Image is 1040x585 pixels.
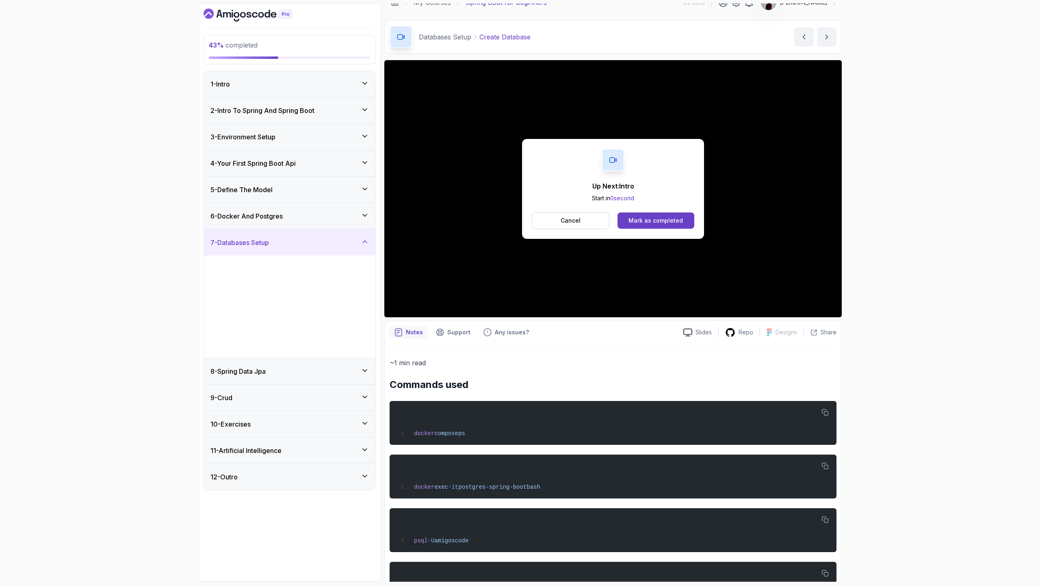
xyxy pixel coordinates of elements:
button: 2-Intro To Spring And Spring Boot [204,97,375,123]
p: Cancel [561,217,581,225]
h3: 9 - Crud [210,393,232,403]
button: 5-Define The Model [204,177,375,203]
h3: 7 - Databases Setup [210,238,269,247]
button: 7-Databases Setup [204,230,375,256]
p: Share [821,328,836,336]
h3: 10 - Exercises [210,419,251,429]
p: ~1 min read [390,357,836,368]
button: 9-Crud [204,385,375,411]
span: docker [414,430,434,437]
a: Repo [719,327,760,338]
button: 8-Spring Data Jpa [204,358,375,384]
span: 43 % [209,41,224,49]
button: notes button [390,326,428,339]
button: Cancel [532,212,609,229]
p: Slides [695,328,712,336]
h3: 3 - Environment Setup [210,132,275,142]
p: Support [447,328,470,336]
span: -U [428,537,435,544]
button: 4-Your First Spring Boot Api [204,150,375,176]
span: postgres-spring-boot [458,484,526,490]
span: ps [458,430,465,437]
button: next content [817,27,836,47]
h3: 12 - Outro [210,472,238,482]
button: previous content [794,27,814,47]
button: Support button [431,326,475,339]
span: -it [448,484,458,490]
button: 11-Artificial Intelligence [204,438,375,464]
p: Databases Setup [419,32,471,42]
h3: 2 - Intro To Spring And Spring Boot [210,106,314,115]
span: amigoscode [434,537,468,544]
button: 10-Exercises [204,411,375,437]
p: Any issues? [495,328,529,336]
h2: Commands used [390,378,836,391]
p: Create Database [479,32,531,42]
span: psql [414,537,428,544]
p: Up Next: Intro [592,181,634,191]
span: 0 second [610,195,634,201]
button: Feedback button [479,326,534,339]
button: 3-Environment Setup [204,124,375,150]
h3: 1 - Intro [210,79,230,89]
h3: 4 - Your First Spring Boot Api [210,158,296,168]
button: 6-Docker And Postgres [204,203,375,229]
h3: 11 - Artificial Intelligence [210,446,282,455]
span: exec [434,484,448,490]
p: Designs [776,328,797,336]
a: Slides [677,328,718,337]
span: docker [414,484,434,490]
span: compose [434,430,458,437]
h3: 5 - Define The Model [210,185,273,195]
a: Dashboard [204,9,311,22]
p: Start in [592,194,634,202]
iframe: 3 - Create Database [384,60,842,317]
button: Mark as completed [617,212,694,229]
span: completed [209,41,258,49]
p: Notes [406,328,423,336]
p: Repo [739,328,753,336]
button: 1-Intro [204,71,375,97]
h3: 8 - Spring Data Jpa [210,366,266,376]
h3: 6 - Docker And Postgres [210,211,283,221]
span: bash [526,484,540,490]
button: Share [804,328,836,336]
div: Mark as completed [628,217,683,225]
button: 12-Outro [204,464,375,490]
